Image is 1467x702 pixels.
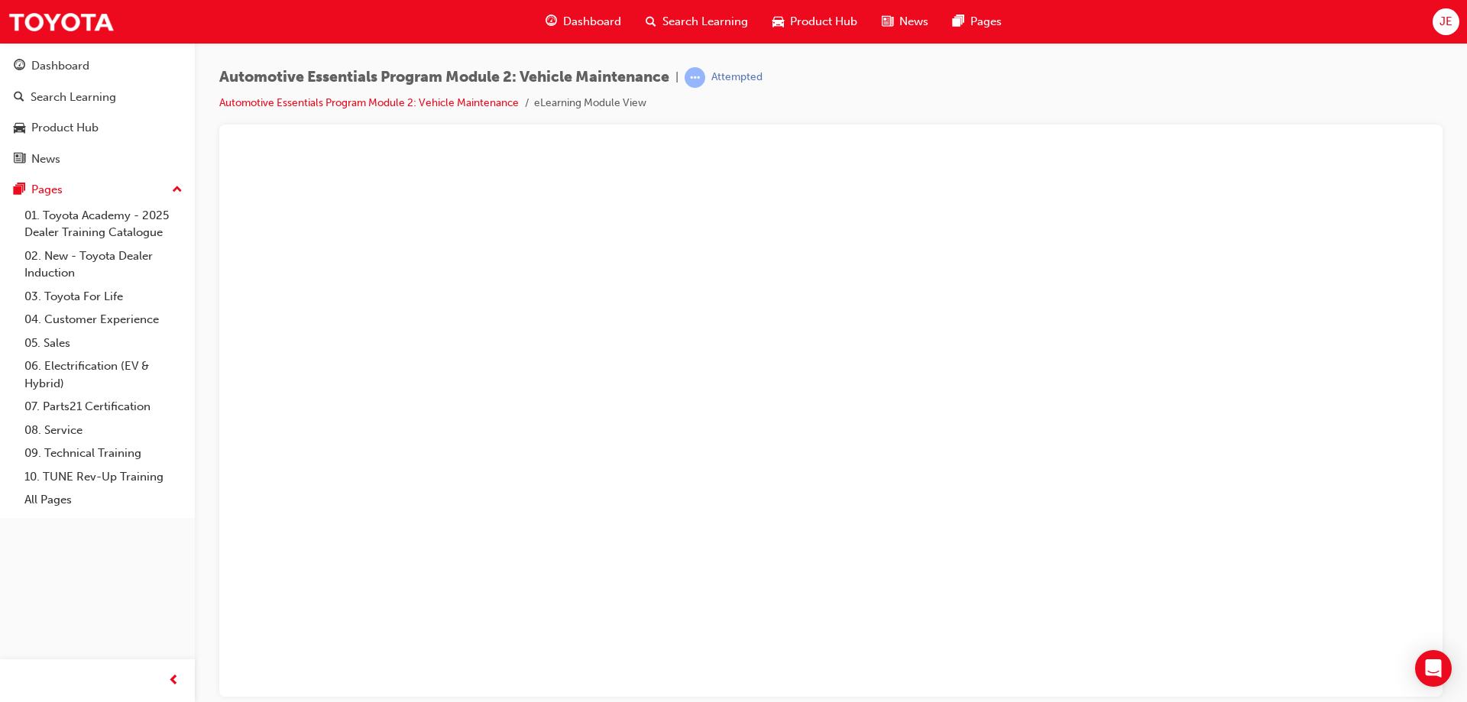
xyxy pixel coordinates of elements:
[31,119,99,137] div: Product Hub
[6,176,189,204] button: Pages
[953,12,964,31] span: pages-icon
[533,6,633,37] a: guage-iconDashboard
[219,69,669,86] span: Automotive Essentials Program Module 2: Vehicle Maintenance
[790,13,857,31] span: Product Hub
[6,49,189,176] button: DashboardSearch LearningProduct HubNews
[646,12,656,31] span: search-icon
[6,83,189,112] a: Search Learning
[172,180,183,200] span: up-icon
[633,6,760,37] a: search-iconSearch Learning
[882,12,893,31] span: news-icon
[18,465,189,489] a: 10. TUNE Rev-Up Training
[168,671,180,691] span: prev-icon
[18,308,189,332] a: 04. Customer Experience
[899,13,928,31] span: News
[14,121,25,135] span: car-icon
[14,183,25,197] span: pages-icon
[18,442,189,465] a: 09. Technical Training
[18,395,189,419] a: 07. Parts21 Certification
[18,419,189,442] a: 08. Service
[941,6,1014,37] a: pages-iconPages
[675,69,678,86] span: |
[970,13,1002,31] span: Pages
[14,91,24,105] span: search-icon
[18,244,189,285] a: 02. New - Toyota Dealer Induction
[31,150,60,168] div: News
[8,5,115,39] img: Trak
[563,13,621,31] span: Dashboard
[18,332,189,355] a: 05. Sales
[711,70,763,85] div: Attempted
[6,114,189,142] a: Product Hub
[1433,8,1459,35] button: JE
[219,96,519,109] a: Automotive Essentials Program Module 2: Vehicle Maintenance
[18,285,189,309] a: 03. Toyota For Life
[534,95,646,112] li: eLearning Module View
[18,354,189,395] a: 06. Electrification (EV & Hybrid)
[14,60,25,73] span: guage-icon
[685,67,705,88] span: learningRecordVerb_ATTEMPT-icon
[6,52,189,80] a: Dashboard
[760,6,870,37] a: car-iconProduct Hub
[870,6,941,37] a: news-iconNews
[18,488,189,512] a: All Pages
[14,153,25,167] span: news-icon
[546,12,557,31] span: guage-icon
[18,204,189,244] a: 01. Toyota Academy - 2025 Dealer Training Catalogue
[31,57,89,75] div: Dashboard
[662,13,748,31] span: Search Learning
[772,12,784,31] span: car-icon
[31,181,63,199] div: Pages
[1439,13,1452,31] span: JE
[1415,650,1452,687] div: Open Intercom Messenger
[31,89,116,106] div: Search Learning
[6,145,189,173] a: News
